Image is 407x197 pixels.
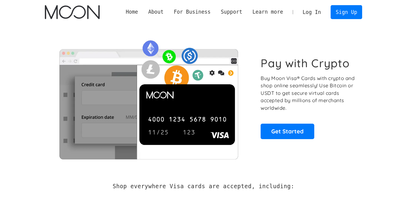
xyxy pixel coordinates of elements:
a: Log In [298,5,326,19]
a: Get Started [261,124,314,139]
div: For Business [169,8,216,16]
div: Learn more [252,8,283,16]
img: Moon Cards let you spend your crypto anywhere Visa is accepted. [45,36,252,159]
div: About [143,8,168,16]
p: Buy Moon Visa® Cards with crypto and shop online seamlessly! Use Bitcoin or USDT to get secure vi... [261,75,355,112]
div: For Business [174,8,210,16]
a: home [45,5,100,19]
img: Moon Logo [45,5,100,19]
div: About [148,8,164,16]
div: Support [216,8,247,16]
div: Support [221,8,242,16]
h2: Shop everywhere Visa cards are accepted, including: [113,183,294,190]
a: Sign Up [331,5,362,19]
h1: Pay with Crypto [261,56,350,70]
a: Home [121,8,143,16]
div: Learn more [247,8,288,16]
